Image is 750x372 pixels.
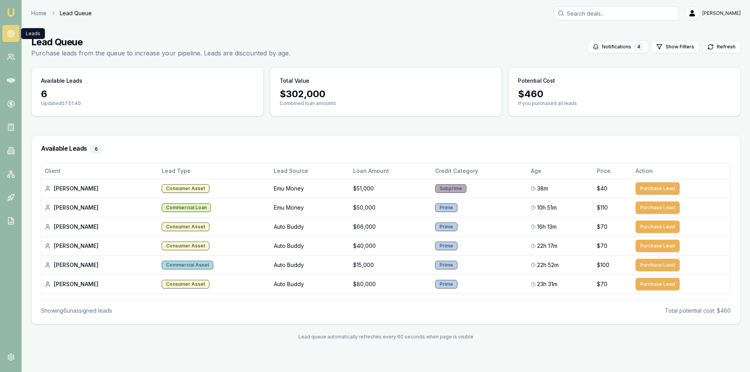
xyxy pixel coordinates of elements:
input: Search deals [554,6,679,20]
td: $80,000 [350,274,432,294]
span: $70 [597,280,607,288]
td: Emu Money [271,198,350,217]
td: Auto Buddy [271,255,350,274]
span: 16h 13m [537,223,557,231]
h3: Total Value [280,77,309,85]
h1: Lead Queue [31,36,290,48]
div: 4 [634,43,643,51]
span: 23h 31m [537,280,557,288]
p: Purchase leads from the queue to increase your pipeline. Leads are discounted by age. [31,48,290,58]
div: Showing 6 unassigned lead s [41,307,112,315]
td: $66,000 [350,217,432,236]
button: Show Filters [651,41,699,53]
div: [PERSON_NAME] [45,242,155,250]
div: Total potential cost: $460 [665,307,731,315]
div: [PERSON_NAME] [45,204,155,212]
button: Purchase Lead [636,182,680,195]
button: Notifications4 [587,41,648,53]
span: 22h 52m [537,261,559,269]
th: Credit Category [432,163,528,179]
th: Action [632,163,730,179]
span: $110 [597,204,608,212]
button: Refresh [702,41,741,53]
div: [PERSON_NAME] [45,261,155,269]
span: $70 [597,223,607,231]
td: Auto Buddy [271,236,350,255]
button: Purchase Lead [636,240,680,252]
button: Purchase Lead [636,278,680,290]
button: Purchase Lead [636,259,680,271]
th: Loan Amount [350,163,432,179]
div: Commercial Asset [162,261,213,269]
div: [PERSON_NAME] [45,185,155,192]
div: Commercial Loan [162,203,211,212]
h3: Available Leads [41,145,731,153]
div: Consumer Asset [162,280,209,288]
span: $70 [597,242,607,250]
div: Prime [435,261,457,269]
p: If you purchased all leads [518,100,731,107]
div: 6 [90,145,102,153]
div: Consumer Asset [162,222,209,231]
span: 22h 17m [537,242,557,250]
span: $40 [597,185,607,192]
span: 10h 51m [537,204,557,212]
div: Prime [435,203,457,212]
th: Age [528,163,594,179]
div: Consumer Asset [162,184,209,193]
div: Consumer Asset [162,242,209,250]
span: 38m [537,185,548,192]
span: [PERSON_NAME] [702,10,741,16]
span: Lead Queue [60,9,92,17]
td: Auto Buddy [271,217,350,236]
th: Price [594,163,632,179]
button: Purchase Lead [636,201,680,214]
td: Emu Money [271,179,350,198]
h3: Potential Cost [518,77,555,85]
div: Prime [435,280,457,288]
td: $40,000 [350,236,432,255]
td: $51,000 [350,179,432,198]
div: Lead queue automatically refreshes every 60 seconds when page is visible [31,334,741,340]
div: [PERSON_NAME] [45,280,155,288]
td: $50,000 [350,198,432,217]
div: $ 460 [518,88,731,100]
div: $ 302,000 [280,88,493,100]
nav: breadcrumb [31,9,92,17]
th: Client [41,163,159,179]
th: Lead Type [159,163,271,179]
div: 6 [41,88,254,100]
button: Purchase Lead [636,221,680,233]
a: Home [31,9,46,17]
h3: Available Leads [41,77,82,85]
div: Leads [21,28,45,39]
div: Subprime [435,184,466,193]
img: emu-icon-u.png [6,8,16,17]
p: Updated 07:51:40 [41,100,254,107]
th: Lead Source [271,163,350,179]
div: Prime [435,242,457,250]
td: $15,000 [350,255,432,274]
td: Auto Buddy [271,274,350,294]
p: Combined loan amounts [280,100,493,107]
div: [PERSON_NAME] [45,223,155,231]
span: $100 [597,261,609,269]
div: Prime [435,222,457,231]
